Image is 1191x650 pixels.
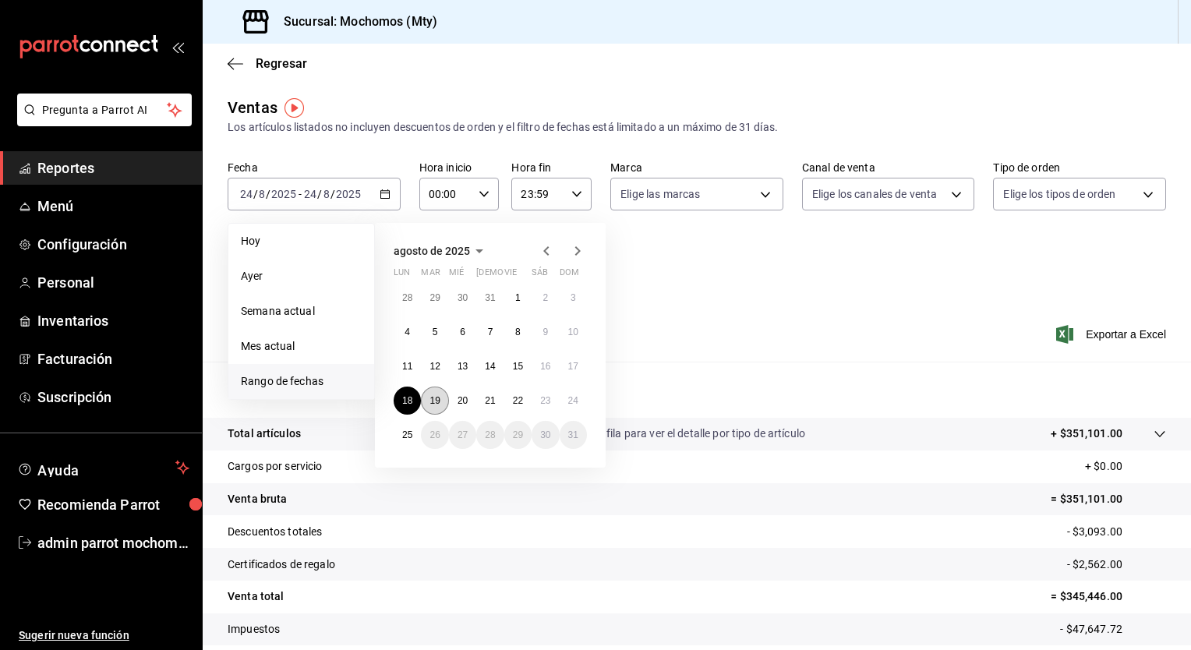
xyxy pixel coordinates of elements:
[476,387,504,415] button: 21 de agosto de 2025
[568,327,578,337] abbr: 10 de agosto de 2025
[458,361,468,372] abbr: 13 de agosto de 2025
[460,327,465,337] abbr: 6 de agosto de 2025
[271,12,437,31] h3: Sucursal: Mochomos (Mty)
[429,429,440,440] abbr: 26 de agosto de 2025
[171,41,184,53] button: open_drawer_menu
[402,361,412,372] abbr: 11 de agosto de 2025
[421,284,448,312] button: 29 de julio de 2025
[394,318,421,346] button: 4 de agosto de 2025
[228,621,280,638] p: Impuestos
[335,188,362,200] input: ----
[1051,588,1166,605] p: = $345,446.00
[1067,524,1166,540] p: - $3,093.00
[571,292,576,303] abbr: 3 de agosto de 2025
[419,162,500,173] label: Hora inicio
[449,284,476,312] button: 30 de julio de 2025
[303,188,317,200] input: --
[476,421,504,449] button: 28 de agosto de 2025
[485,292,495,303] abbr: 31 de julio de 2025
[241,268,362,284] span: Ayer
[515,292,521,303] abbr: 1 de agosto de 2025
[568,395,578,406] abbr: 24 de agosto de 2025
[532,387,559,415] button: 23 de agosto de 2025
[299,188,302,200] span: -
[513,395,523,406] abbr: 22 de agosto de 2025
[449,352,476,380] button: 13 de agosto de 2025
[429,292,440,303] abbr: 29 de julio de 2025
[1051,426,1122,442] p: + $351,101.00
[429,395,440,406] abbr: 19 de agosto de 2025
[540,429,550,440] abbr: 30 de agosto de 2025
[228,491,287,507] p: Venta bruta
[241,233,362,249] span: Hoy
[458,429,468,440] abbr: 27 de agosto de 2025
[433,327,438,337] abbr: 5 de agosto de 2025
[542,292,548,303] abbr: 2 de agosto de 2025
[241,338,362,355] span: Mes actual
[560,421,587,449] button: 31 de agosto de 2025
[228,556,335,573] p: Certificados de regalo
[560,352,587,380] button: 17 de agosto de 2025
[402,292,412,303] abbr: 28 de julio de 2025
[228,380,1166,399] p: Resumen
[504,318,532,346] button: 8 de agosto de 2025
[1060,621,1166,638] p: - $47,647.72
[330,188,335,200] span: /
[1051,491,1166,507] p: = $351,101.00
[266,188,270,200] span: /
[228,588,284,605] p: Venta total
[449,267,464,284] abbr: miércoles
[511,162,592,173] label: Hora fin
[560,284,587,312] button: 3 de agosto de 2025
[504,421,532,449] button: 29 de agosto de 2025
[239,188,253,200] input: --
[488,327,493,337] abbr: 7 de agosto de 2025
[568,361,578,372] abbr: 17 de agosto de 2025
[317,188,322,200] span: /
[560,318,587,346] button: 10 de agosto de 2025
[532,352,559,380] button: 16 de agosto de 2025
[394,352,421,380] button: 11 de agosto de 2025
[1085,458,1166,475] p: + $0.00
[568,429,578,440] abbr: 31 de agosto de 2025
[42,102,168,118] span: Pregunta a Parrot AI
[421,318,448,346] button: 5 de agosto de 2025
[1059,325,1166,344] button: Exportar a Excel
[394,284,421,312] button: 28 de julio de 2025
[37,494,189,515] span: Recomienda Parrot
[253,188,258,200] span: /
[504,267,517,284] abbr: viernes
[37,196,189,217] span: Menú
[802,162,975,173] label: Canal de venta
[284,98,304,118] button: Tooltip marker
[258,188,266,200] input: --
[37,310,189,331] span: Inventarios
[449,318,476,346] button: 6 de agosto de 2025
[560,267,579,284] abbr: domingo
[37,387,189,408] span: Suscripción
[449,421,476,449] button: 27 de agosto de 2025
[394,421,421,449] button: 25 de agosto de 2025
[37,157,189,178] span: Reportes
[11,113,192,129] a: Pregunta a Parrot AI
[542,327,548,337] abbr: 9 de agosto de 2025
[476,352,504,380] button: 14 de agosto de 2025
[560,387,587,415] button: 24 de agosto de 2025
[540,361,550,372] abbr: 16 de agosto de 2025
[476,284,504,312] button: 31 de julio de 2025
[476,267,568,284] abbr: jueves
[228,458,323,475] p: Cargos por servicio
[37,234,189,255] span: Configuración
[504,352,532,380] button: 15 de agosto de 2025
[37,532,189,553] span: admin parrot mochomos
[513,429,523,440] abbr: 29 de agosto de 2025
[515,327,521,337] abbr: 8 de agosto de 2025
[458,395,468,406] abbr: 20 de agosto de 2025
[620,186,700,202] span: Elige las marcas
[228,119,1166,136] div: Los artículos listados no incluyen descuentos de orden y el filtro de fechas está limitado a un m...
[421,421,448,449] button: 26 de agosto de 2025
[429,361,440,372] abbr: 12 de agosto de 2025
[228,426,301,442] p: Total artículos
[485,395,495,406] abbr: 21 de agosto de 2025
